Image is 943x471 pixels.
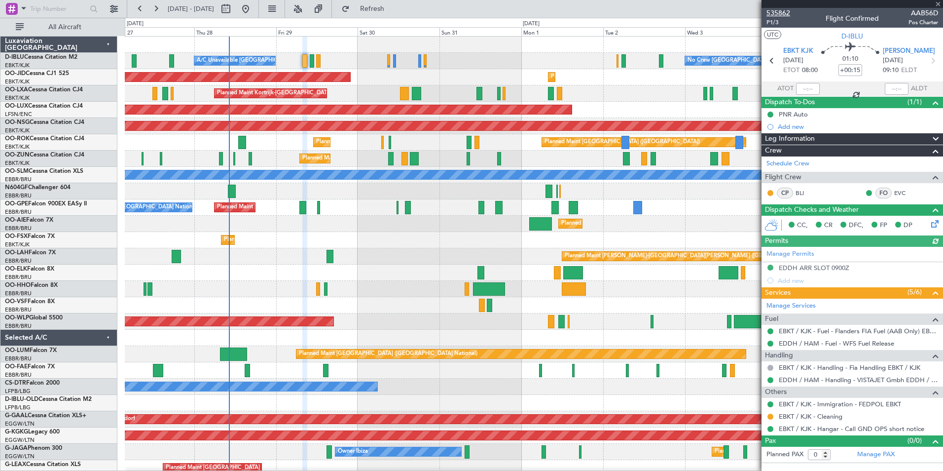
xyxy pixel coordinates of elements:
a: EBKT/KJK [5,94,30,102]
a: EBBR/BRU [5,176,32,183]
span: ELDT [901,66,917,76]
span: Pos Charter [908,18,938,27]
a: OO-LUXCessna Citation CJ4 [5,103,83,109]
a: EBKT / KJK - Fuel - Flanders FIA Fuel (AAB Only) EBKT / KJK [779,327,938,335]
span: Dispatch To-Dos [765,97,815,108]
a: EBKT / KJK - Handling - Fia Handling EBKT / KJK [779,363,920,372]
a: OO-LAHFalcon 7X [5,250,56,256]
div: Planned Maint [GEOGRAPHIC_DATA] ([GEOGRAPHIC_DATA] National) [217,200,396,215]
span: OO-ROK [5,136,30,142]
span: G-JAGA [5,445,28,451]
span: OO-SLM [5,168,29,174]
a: OO-LUMFalcon 7X [5,348,57,353]
span: Dispatch Checks and Weather [765,204,859,216]
a: EBBR/BRU [5,257,32,265]
span: OO-LUM [5,348,30,353]
input: Trip Number [30,1,87,16]
a: OO-VSFFalcon 8X [5,299,55,305]
span: G-GAAL [5,413,28,419]
div: Planned Maint Kortrijk-[GEOGRAPHIC_DATA] [224,233,339,247]
div: Planned Maint Kortrijk-[GEOGRAPHIC_DATA] [551,70,666,84]
span: N604GF [5,185,28,191]
button: All Aircraft [11,19,107,35]
div: CP [777,188,793,198]
a: LFSN/ENC [5,111,32,118]
span: DP [904,221,912,231]
span: D-IBLU [841,31,863,41]
a: LFPB/LBG [5,404,31,411]
div: Planned Maint [PERSON_NAME]-[GEOGRAPHIC_DATA][PERSON_NAME] ([GEOGRAPHIC_DATA][PERSON_NAME]) [565,249,856,264]
div: Sun 31 [439,27,521,36]
div: Fri 29 [276,27,358,36]
span: ATOT [777,84,794,94]
span: 01:10 [842,54,858,64]
div: Tue 2 [603,27,685,36]
a: OO-HHOFalcon 8X [5,282,58,288]
span: EBKT KJK [783,46,813,56]
a: EBKT / KJK - Hangar - Call GND OPS short notice [779,425,924,433]
div: Add new [778,122,938,131]
div: Planned Maint Kortrijk-[GEOGRAPHIC_DATA] [217,86,332,101]
a: EDDH / HAM - Handling - VISTAJET Gmbh EDDH / HAM [779,376,938,384]
span: Fuel [765,314,778,325]
span: Crew [765,145,782,157]
span: OO-FAE [5,364,28,370]
a: OO-AIEFalcon 7X [5,217,53,223]
a: EBBR/BRU [5,225,32,232]
a: EBKT/KJK [5,241,30,248]
div: Planned Maint [GEOGRAPHIC_DATA] ([GEOGRAPHIC_DATA]) [715,444,870,459]
a: LFPB/LBG [5,388,31,395]
a: EBBR/BRU [5,208,32,216]
label: Planned PAX [766,450,803,460]
span: Others [765,387,787,398]
a: EBKT / KJK - Immigration - FEDPOL EBKT [779,400,901,408]
a: EBBR/BRU [5,290,32,297]
a: OO-NSGCessna Citation CJ4 [5,119,84,125]
div: Thu 28 [194,27,276,36]
span: OO-VSF [5,299,28,305]
div: [DATE] [127,20,144,28]
a: OO-SLMCessna Citation XLS [5,168,83,174]
div: Flight Confirmed [826,13,879,24]
a: G-LEAXCessna Citation XLS [5,462,81,468]
a: OO-GPEFalcon 900EX EASy II [5,201,87,207]
a: OO-ZUNCessna Citation CJ4 [5,152,84,158]
div: Mon 1 [521,27,603,36]
a: EBKT/KJK [5,62,30,69]
span: ALDT [911,84,927,94]
span: [DATE] - [DATE] [168,4,214,13]
a: EBKT/KJK [5,159,30,167]
span: Leg Information [765,133,815,145]
span: 09:10 [883,66,899,76]
a: OO-FSXFalcon 7X [5,234,55,239]
a: EGGW/LTN [5,420,35,428]
a: OO-ROKCessna Citation CJ4 [5,136,84,142]
span: (0/0) [907,435,922,446]
a: G-JAGAPhenom 300 [5,445,62,451]
span: CS-DTR [5,380,26,386]
span: [DATE] [783,56,803,66]
span: OO-AIE [5,217,26,223]
a: OO-LXACessna Citation CJ4 [5,87,83,93]
span: DFC, [849,221,864,231]
span: OO-LXA [5,87,28,93]
span: [PERSON_NAME] [883,46,935,56]
div: PNR Auto [779,110,808,118]
a: EBKT/KJK [5,78,30,85]
div: Wed 3 [685,27,767,36]
a: OO-ELKFalcon 8X [5,266,54,272]
div: Planned Maint [GEOGRAPHIC_DATA] ([GEOGRAPHIC_DATA]) [561,216,717,231]
span: OO-HHO [5,282,31,288]
a: OO-FAEFalcon 7X [5,364,55,370]
div: Planned Maint Kortrijk-[GEOGRAPHIC_DATA] [302,151,417,166]
a: N604GFChallenger 604 [5,185,71,191]
span: OO-WLP [5,315,29,321]
span: D-IBLU [5,54,24,60]
a: EGGW/LTN [5,453,35,460]
span: OO-GPE [5,201,28,207]
a: D-IBLU-OLDCessna Citation M2 [5,396,92,402]
a: Manage PAX [857,450,895,460]
a: D-IBLUCessna Citation M2 [5,54,77,60]
div: Planned Maint [GEOGRAPHIC_DATA] ([GEOGRAPHIC_DATA] National) [299,347,477,361]
span: ETOT [783,66,799,76]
